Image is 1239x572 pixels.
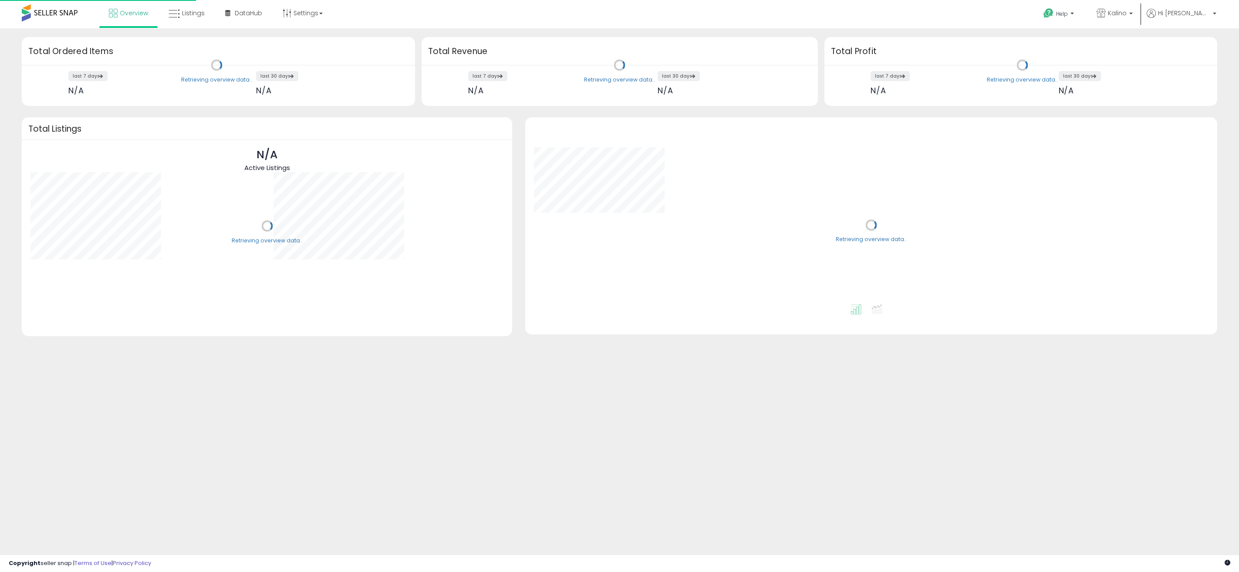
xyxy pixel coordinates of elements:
a: Hi [PERSON_NAME] [1147,9,1216,28]
span: Hi [PERSON_NAME] [1158,9,1210,17]
i: Get Help [1043,8,1054,19]
span: Help [1056,10,1068,17]
div: Retrieving overview data.. [181,76,252,84]
span: Kalino [1108,9,1127,17]
span: Listings [182,9,205,17]
div: Retrieving overview data.. [584,76,655,84]
div: Retrieving overview data.. [836,236,907,244]
span: Overview [120,9,148,17]
a: Help [1036,1,1083,28]
span: DataHub [235,9,262,17]
div: Retrieving overview data.. [987,76,1058,84]
div: Retrieving overview data.. [232,237,303,245]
